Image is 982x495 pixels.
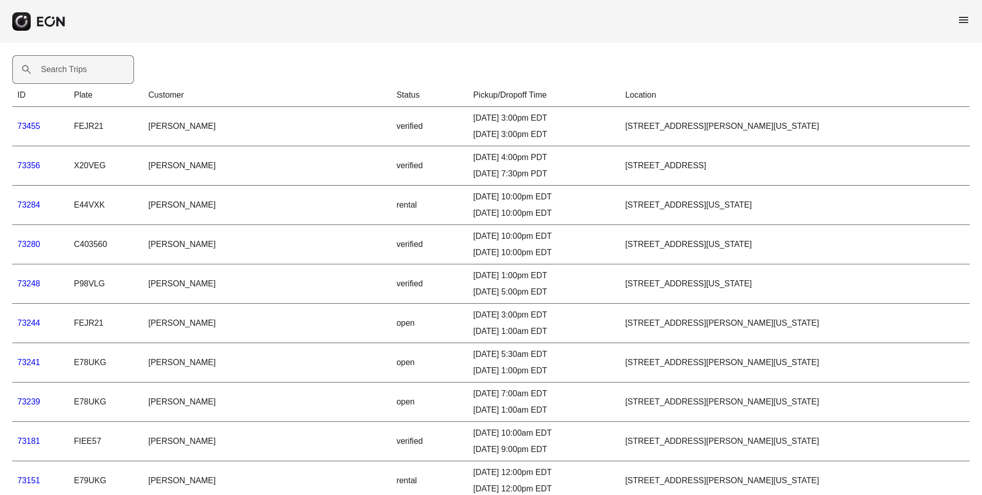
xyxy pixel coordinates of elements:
td: [STREET_ADDRESS][PERSON_NAME][US_STATE] [620,304,970,343]
div: [DATE] 5:30am EDT [473,348,615,361]
div: [DATE] 4:00pm PDT [473,151,615,164]
div: [DATE] 1:00pm EDT [473,365,615,377]
td: [PERSON_NAME] [143,304,391,343]
a: 73241 [17,358,40,367]
td: [PERSON_NAME] [143,107,391,146]
td: [PERSON_NAME] [143,382,391,422]
div: [DATE] 7:30pm PDT [473,168,615,180]
div: [DATE] 7:00am EDT [473,388,615,400]
td: E44VXK [69,186,143,225]
div: [DATE] 10:00pm EDT [473,246,615,259]
a: 73284 [17,200,40,209]
td: X20VEG [69,146,143,186]
td: verified [391,225,468,264]
th: Plate [69,84,143,107]
label: Search Trips [41,63,87,76]
td: [STREET_ADDRESS][US_STATE] [620,225,970,264]
th: ID [12,84,69,107]
td: open [391,382,468,422]
td: [PERSON_NAME] [143,264,391,304]
div: [DATE] 12:00pm EDT [473,466,615,479]
div: [DATE] 10:00pm EDT [473,191,615,203]
td: P98VLG [69,264,143,304]
td: [STREET_ADDRESS][PERSON_NAME][US_STATE] [620,422,970,461]
div: [DATE] 3:00pm EDT [473,128,615,141]
div: [DATE] 12:00pm EDT [473,483,615,495]
a: 73356 [17,161,40,170]
td: [PERSON_NAME] [143,186,391,225]
a: 73244 [17,319,40,327]
td: FIEE57 [69,422,143,461]
th: Location [620,84,970,107]
a: 73151 [17,476,40,485]
div: [DATE] 10:00am EDT [473,427,615,439]
td: C403560 [69,225,143,264]
td: [STREET_ADDRESS][PERSON_NAME][US_STATE] [620,107,970,146]
div: [DATE] 10:00pm EDT [473,230,615,242]
a: 73239 [17,397,40,406]
td: E78UKG [69,343,143,382]
div: [DATE] 1:00am EDT [473,404,615,416]
td: open [391,343,468,382]
td: verified [391,107,468,146]
div: [DATE] 3:00pm EDT [473,309,615,321]
td: [STREET_ADDRESS][US_STATE] [620,264,970,304]
td: open [391,304,468,343]
span: menu [957,14,970,26]
th: Status [391,84,468,107]
div: [DATE] 3:00pm EDT [473,112,615,124]
div: [DATE] 9:00pm EDT [473,443,615,456]
td: [PERSON_NAME] [143,225,391,264]
td: [PERSON_NAME] [143,343,391,382]
td: FEJR21 [69,107,143,146]
div: [DATE] 5:00pm EDT [473,286,615,298]
a: 73248 [17,279,40,288]
div: [DATE] 10:00pm EDT [473,207,615,219]
td: [STREET_ADDRESS][US_STATE] [620,186,970,225]
th: Pickup/Dropoff Time [468,84,620,107]
td: FEJR21 [69,304,143,343]
td: [PERSON_NAME] [143,422,391,461]
td: rental [391,186,468,225]
a: 73280 [17,240,40,249]
td: [PERSON_NAME] [143,146,391,186]
td: verified [391,146,468,186]
td: [STREET_ADDRESS] [620,146,970,186]
td: E78UKG [69,382,143,422]
a: 73181 [17,437,40,445]
div: [DATE] 1:00pm EDT [473,269,615,282]
th: Customer [143,84,391,107]
td: verified [391,264,468,304]
td: [STREET_ADDRESS][PERSON_NAME][US_STATE] [620,343,970,382]
div: [DATE] 1:00am EDT [473,325,615,337]
td: [STREET_ADDRESS][PERSON_NAME][US_STATE] [620,382,970,422]
a: 73455 [17,122,40,130]
td: verified [391,422,468,461]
